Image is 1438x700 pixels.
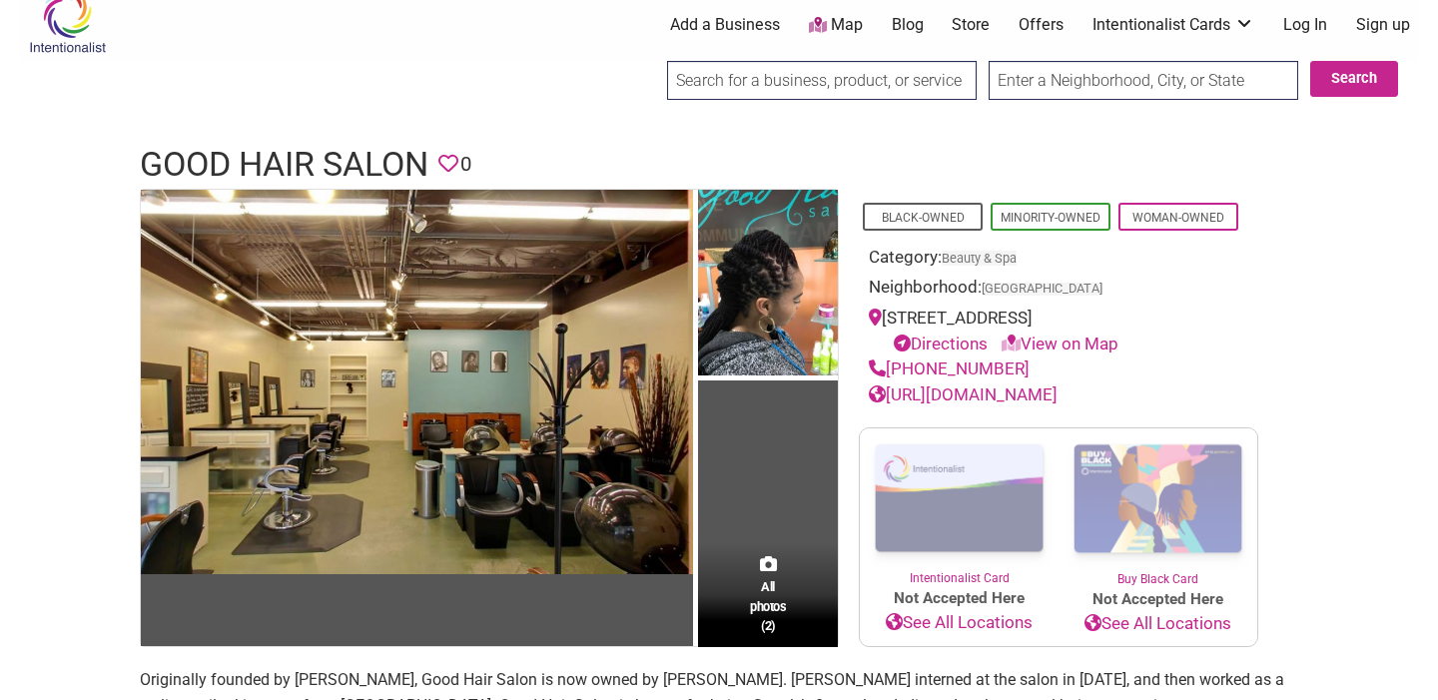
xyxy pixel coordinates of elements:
input: Search for a business, product, or service [667,61,977,100]
div: Neighborhood: [869,275,1248,306]
a: Blog [892,14,924,36]
a: See All Locations [860,610,1059,636]
a: Black-Owned [882,211,965,225]
img: Buy Black Card [1059,428,1257,570]
span: Not Accepted Here [860,587,1059,610]
a: Intentionalist Cards [1092,14,1254,36]
span: Not Accepted Here [1059,588,1257,611]
a: See All Locations [1059,611,1257,637]
div: Category: [869,245,1248,276]
img: Intentionalist Card [860,428,1059,569]
a: [PHONE_NUMBER] [869,358,1030,378]
a: Minority-Owned [1001,211,1100,225]
a: Map [809,14,863,37]
a: Log In [1283,14,1327,36]
a: Directions [894,334,988,353]
a: Store [952,14,990,36]
a: Sign up [1356,14,1410,36]
a: Buy Black Card [1059,428,1257,588]
button: Search [1310,61,1398,97]
div: [STREET_ADDRESS] [869,306,1248,356]
a: Beauty & Spa [942,251,1017,266]
a: [URL][DOMAIN_NAME] [869,384,1058,404]
span: [GEOGRAPHIC_DATA] [982,283,1102,296]
a: Intentionalist Card [860,428,1059,587]
span: 0 [460,149,471,180]
a: View on Map [1002,334,1118,353]
h1: Good Hair Salon [140,141,428,189]
a: Woman-Owned [1132,211,1224,225]
span: All photos (2) [750,577,786,634]
a: Add a Business [670,14,780,36]
a: Offers [1019,14,1064,36]
input: Enter a Neighborhood, City, or State [989,61,1298,100]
